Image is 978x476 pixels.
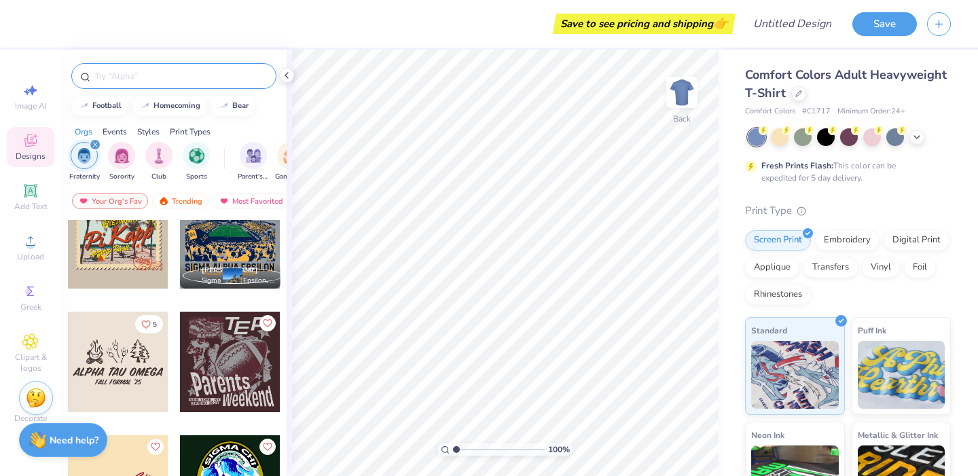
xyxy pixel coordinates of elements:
[858,323,886,337] span: Puff Ink
[548,443,570,456] span: 100 %
[238,172,269,182] span: Parent's Weekend
[137,126,160,138] div: Styles
[145,142,173,182] div: filter for Club
[69,142,100,182] button: filter button
[803,257,858,278] div: Transfers
[153,321,157,328] span: 5
[815,230,880,251] div: Embroidery
[140,102,151,110] img: trend_line.gif
[884,230,949,251] div: Digital Print
[189,148,204,164] img: Sports Image
[158,196,169,206] img: trending.gif
[556,14,732,34] div: Save to see pricing and shipping
[213,193,289,209] div: Most Favorited
[183,142,210,182] button: filter button
[20,301,41,312] span: Greek
[745,106,795,117] span: Comfort Colors
[802,106,831,117] span: # C1717
[751,428,784,442] span: Neon Ink
[77,148,92,164] img: Fraternity Image
[135,315,163,333] button: Like
[862,257,900,278] div: Vinyl
[745,203,951,219] div: Print Type
[17,251,44,262] span: Upload
[152,193,209,209] div: Trending
[202,266,258,275] span: [PERSON_NAME]
[71,96,128,116] button: football
[259,315,276,331] button: Like
[153,102,200,109] div: homecoming
[275,142,306,182] button: filter button
[7,352,54,373] span: Clipart & logos
[745,257,799,278] div: Applique
[904,257,936,278] div: Foil
[145,142,173,182] button: filter button
[742,10,842,37] input: Untitled Design
[238,142,269,182] button: filter button
[275,142,306,182] div: filter for Game Day
[858,341,945,409] img: Puff Ink
[114,148,130,164] img: Sorority Image
[713,15,728,31] span: 👉
[761,160,833,171] strong: Fresh Prints Flash:
[108,142,135,182] button: filter button
[275,172,306,182] span: Game Day
[745,285,811,305] div: Rhinestones
[50,434,98,447] strong: Need help?
[219,102,230,110] img: trend_line.gif
[69,172,100,182] span: Fraternity
[837,106,905,117] span: Minimum Order: 24 +
[151,172,166,182] span: Club
[246,148,261,164] img: Parent's Weekend Image
[858,428,938,442] span: Metallic & Glitter Ink
[147,439,164,455] button: Like
[202,276,275,286] span: Sigma Alpha Epsilon, [US_STATE][GEOGRAPHIC_DATA]
[14,413,47,424] span: Decorate
[78,196,89,206] img: most_fav.gif
[15,100,47,111] span: Image AI
[69,142,100,182] div: filter for Fraternity
[211,96,255,116] button: bear
[283,148,299,164] img: Game Day Image
[751,323,787,337] span: Standard
[238,142,269,182] div: filter for Parent's Weekend
[745,230,811,251] div: Screen Print
[103,126,127,138] div: Events
[761,160,928,184] div: This color can be expedited for 5 day delivery.
[109,172,134,182] span: Sorority
[132,96,206,116] button: homecoming
[94,69,268,83] input: Try "Alpha"
[92,102,122,109] div: football
[16,151,46,162] span: Designs
[151,148,166,164] img: Club Image
[668,79,695,106] img: Back
[170,126,211,138] div: Print Types
[232,102,249,109] div: bear
[186,172,207,182] span: Sports
[745,67,947,101] span: Comfort Colors Adult Heavyweight T-Shirt
[108,142,135,182] div: filter for Sorority
[75,126,92,138] div: Orgs
[79,102,90,110] img: trend_line.gif
[183,142,210,182] div: filter for Sports
[14,201,47,212] span: Add Text
[751,341,839,409] img: Standard
[219,196,230,206] img: most_fav.gif
[852,12,917,36] button: Save
[259,439,276,455] button: Like
[72,193,148,209] div: Your Org's Fav
[673,113,691,125] div: Back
